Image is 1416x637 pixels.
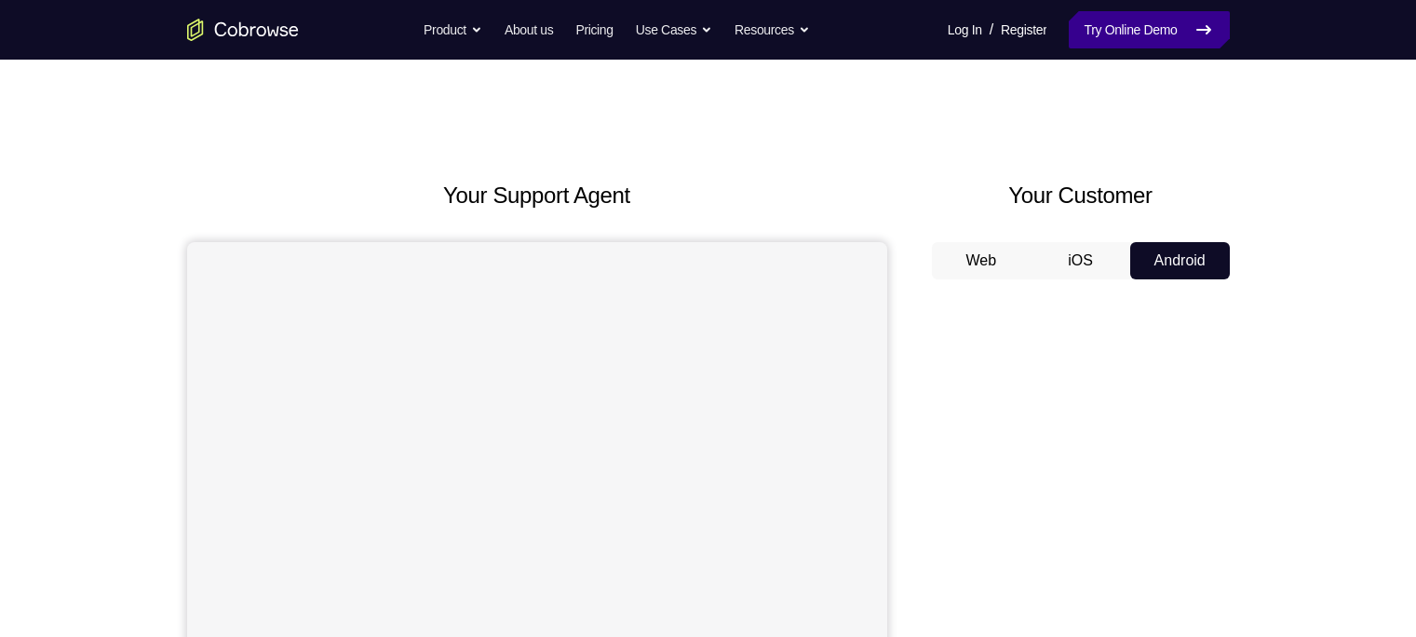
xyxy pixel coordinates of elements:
h2: Your Customer [932,179,1230,212]
button: Product [424,11,482,48]
a: Pricing [575,11,613,48]
a: Try Online Demo [1069,11,1229,48]
button: iOS [1031,242,1130,279]
button: Use Cases [636,11,712,48]
button: Android [1130,242,1230,279]
button: Web [932,242,1032,279]
span: / [990,19,993,41]
a: Log In [948,11,982,48]
h2: Your Support Agent [187,179,887,212]
a: Register [1001,11,1046,48]
a: About us [505,11,553,48]
a: Go to the home page [187,19,299,41]
button: Resources [735,11,810,48]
